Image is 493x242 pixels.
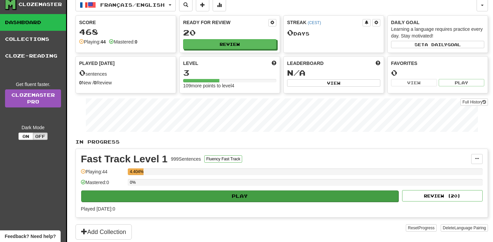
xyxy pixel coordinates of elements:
[287,60,324,67] span: Leaderboard
[18,133,33,140] button: On
[183,28,276,37] div: 20
[79,38,106,45] div: Playing:
[391,79,437,86] button: View
[183,82,276,89] div: 109 more points to level 4
[81,168,124,179] div: Playing: 44
[272,60,276,67] span: Score more points to level up
[79,69,172,77] div: sentences
[376,60,380,67] span: This week in points, UTC
[287,28,293,37] span: 0
[79,60,115,67] span: Played [DATE]
[391,60,484,67] div: Favorites
[79,19,172,26] div: Score
[81,179,124,190] div: Mastered: 0
[81,206,115,212] span: Played [DATE]: 0
[33,133,48,140] button: Off
[109,38,137,45] div: Mastered:
[391,69,484,77] div: 0
[391,19,484,26] div: Daily Goal
[5,124,61,131] div: Dark Mode
[81,190,398,202] button: Play
[79,28,172,36] div: 468
[183,69,276,77] div: 3
[441,224,488,232] button: DeleteLanguage Pairing
[135,39,138,45] strong: 0
[460,98,488,106] button: Full History
[439,79,485,86] button: Play
[425,42,447,47] span: a daily
[287,68,306,77] span: N/A
[79,79,172,86] div: New / Review
[287,79,380,87] button: View
[101,39,106,45] strong: 44
[183,19,268,26] div: Ready for Review
[81,154,168,164] div: Fast Track Level 1
[130,168,143,175] div: 4.404%
[75,224,132,240] button: Add Collection
[183,60,198,67] span: Level
[100,2,165,8] span: Français / English
[5,233,56,240] span: Open feedback widget
[79,68,86,77] span: 0
[419,226,435,230] span: Progress
[454,226,486,230] span: Language Pairing
[308,20,321,25] a: (CEST)
[5,81,61,88] div: Get fluent faster.
[75,139,488,145] p: In Progress
[79,80,82,85] strong: 0
[94,80,97,85] strong: 0
[406,224,436,232] button: ResetProgress
[18,1,62,8] div: Clozemaster
[5,89,61,107] a: ClozemasterPro
[391,26,484,39] div: Learning a language requires practice every day. Stay motivated!
[391,41,484,48] button: Seta dailygoal
[287,19,363,26] div: Streak
[287,28,380,37] div: Day s
[183,39,276,49] button: Review
[402,190,483,201] button: Review (20)
[204,155,242,163] button: Fluency Fast Track
[171,156,201,162] div: 999 Sentences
